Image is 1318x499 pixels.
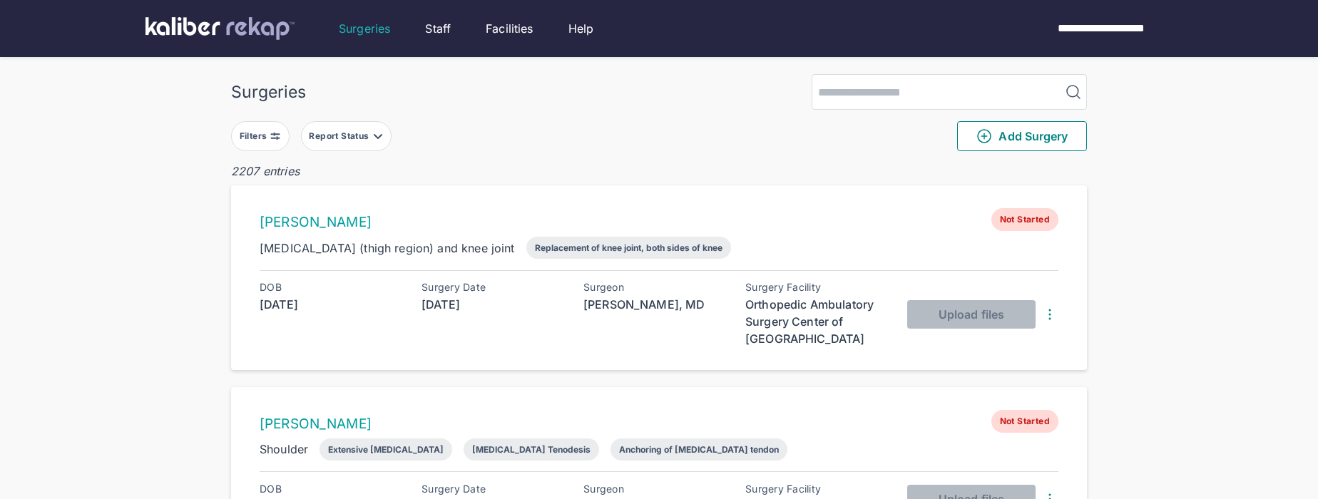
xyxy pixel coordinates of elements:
div: [MEDICAL_DATA] (thigh region) and knee joint [260,240,515,257]
div: [DATE] [422,296,564,313]
a: Help [568,20,594,37]
img: DotsThreeVertical.31cb0eda.svg [1041,306,1058,323]
span: Upload files [939,307,1004,321]
button: Add Surgery [957,121,1087,151]
a: Staff [425,20,451,37]
div: Shoulder [260,441,308,458]
img: PlusCircleGreen.5fd88d77.svg [976,128,993,145]
div: Surgeries [231,82,306,102]
div: Surgery Facility [745,483,888,495]
div: [MEDICAL_DATA] Tenodesis [472,444,591,455]
div: [PERSON_NAME], MD [583,296,726,313]
a: [PERSON_NAME] [260,214,372,230]
div: DOB [260,483,402,495]
div: Orthopedic Ambulatory Surgery Center of [GEOGRAPHIC_DATA] [745,296,888,347]
img: filter-caret-down-grey.b3560631.svg [372,130,384,142]
img: faders-horizontal-grey.d550dbda.svg [270,130,281,142]
a: [PERSON_NAME] [260,416,372,432]
a: Facilities [486,20,533,37]
div: 2207 entries [231,163,1087,180]
div: Extensive [MEDICAL_DATA] [328,444,444,455]
div: Surgery Date [422,483,564,495]
div: Filters [240,130,270,142]
a: Surgeries [339,20,390,37]
div: [DATE] [260,296,402,313]
img: MagnifyingGlass.1dc66aab.svg [1065,83,1082,101]
button: Upload files [907,300,1036,329]
div: Surgery Date [422,282,564,293]
span: Add Surgery [976,128,1068,145]
div: Surgeon [583,282,726,293]
div: Replacement of knee joint, both sides of knee [535,242,722,253]
span: Not Started [991,410,1058,433]
button: Filters [231,121,290,151]
span: Not Started [991,208,1058,231]
div: DOB [260,282,402,293]
div: Surgery Facility [745,282,888,293]
div: Report Status [309,130,372,142]
div: Anchoring of [MEDICAL_DATA] tendon [619,444,779,455]
button: Report Status [301,121,392,151]
div: Surgeon [583,483,726,495]
img: kaliber labs logo [145,17,295,40]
